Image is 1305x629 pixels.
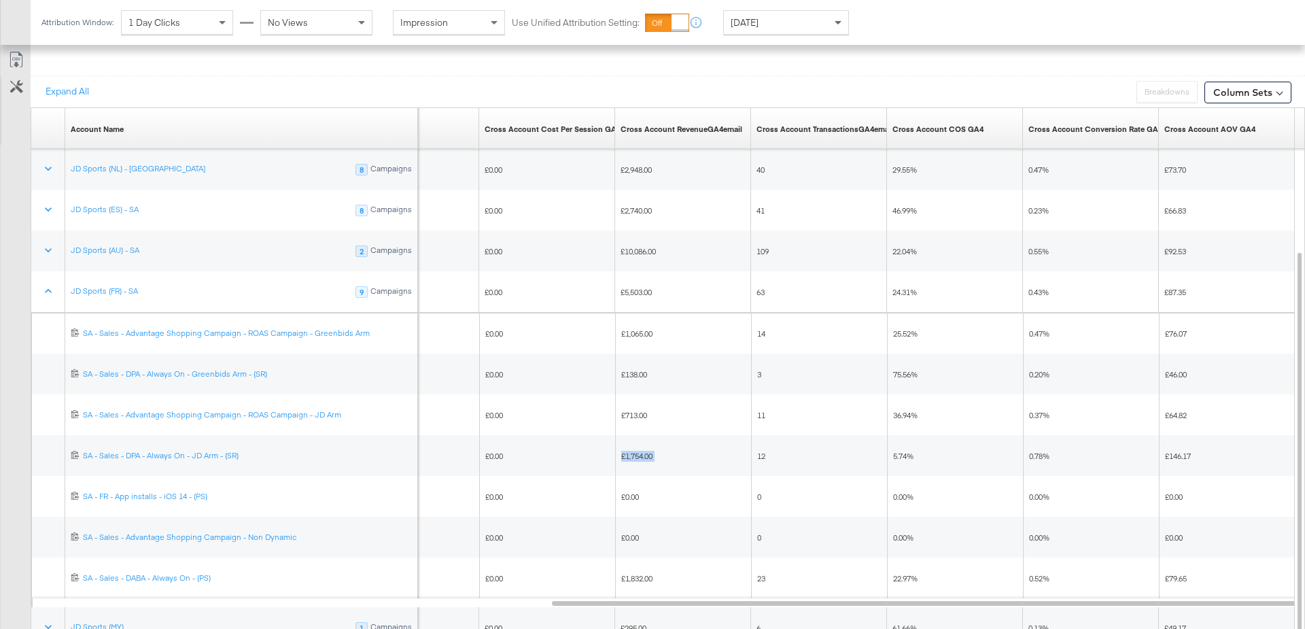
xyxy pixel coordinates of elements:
div: Campaigns [370,164,413,176]
span: £0.00 [485,165,502,175]
a: SA - Sales - Advantage Shopping Campaign - ROAS Campaign - Greenbids Arm [83,328,413,339]
span: £5,503.00 [621,287,652,297]
span: 0.00% [893,532,913,543]
span: 36.94% [893,410,918,420]
div: Campaigns [370,205,413,217]
span: 0.55% [1028,246,1049,256]
div: 2 [355,245,368,258]
a: SA - Sales - Advantage Shopping Campaign - ROAS Campaign - JD Arm [83,409,413,421]
span: [DATE] [731,16,759,29]
span: 0.43% [1028,287,1049,297]
div: Campaigns [370,245,413,258]
span: £0.00 [485,573,503,583]
span: £138.00 [621,369,647,379]
span: £1,065.00 [621,328,652,339]
span: 0.00% [1029,492,1049,502]
span: £1,832.00 [621,573,652,583]
a: SA - Sales - DPA - Always On - JD Arm - (SR) [83,450,413,462]
span: £0.00 [485,369,503,379]
span: £92.53 [1164,246,1186,256]
span: 1 Day Clicks [128,16,180,29]
span: 75.56% [893,369,918,379]
span: 0 [757,532,761,543]
span: 22.04% [892,246,917,256]
span: 23 [757,573,765,583]
span: 0.20% [1029,369,1049,379]
label: Use Unified Attribution Setting: [512,16,640,29]
span: Impression [400,16,448,29]
span: £0.00 [485,328,503,339]
a: SA - Sales - Advantage Shopping Campaign - Non Dynamic [83,532,413,543]
span: 41 [756,205,765,216]
div: Account Name [71,124,124,135]
span: 0.47% [1028,165,1049,175]
a: JD Sports (FR) - SA [71,286,138,296]
span: £0.00 [485,410,503,420]
span: £713.00 [621,410,647,420]
span: 109 [756,246,769,256]
div: 8 [355,164,368,176]
div: 9 [355,286,368,299]
span: £0.00 [1165,532,1183,543]
span: 3 [757,369,761,379]
a: SA - FR - App installs - iOS 14 - (PS) [83,491,413,503]
a: Cross Account Cost Per Session GA4 [485,124,621,135]
a: Your ad account name [71,124,124,135]
span: 0.78% [1029,451,1049,461]
span: 0 [757,492,761,502]
a: JD Sports (ES) - SA [71,204,139,215]
a: JD Sports (NL) - [GEOGRAPHIC_DATA] [71,163,205,174]
span: 40 [756,165,765,175]
span: £0.00 [485,205,502,216]
span: £79.65 [1165,573,1187,583]
span: 11 [757,410,765,420]
span: £1,754.00 [621,451,652,461]
span: 29.55% [892,165,917,175]
span: 12 [757,451,765,461]
a: JD Sports (AU) - SA [71,245,139,256]
span: 22.97% [893,573,918,583]
div: Cross Account RevenueGA4email [621,124,742,135]
span: £146.17 [1165,451,1191,461]
span: £0.00 [1165,492,1183,502]
span: 0.52% [1029,573,1049,583]
a: Cross Account Conversion rate GA4 [1028,124,1162,135]
span: £76.07 [1165,328,1187,339]
span: 46.99% [892,205,917,216]
span: £0.00 [485,532,503,543]
span: No Views [268,16,308,29]
div: Cross Account TransactionsGA4email [756,124,893,135]
span: 0.37% [1029,410,1049,420]
span: 0.47% [1029,328,1049,339]
span: £0.00 [621,492,639,502]
span: 5.74% [893,451,913,461]
div: Cross Account Conversion Rate GA4 [1028,124,1162,135]
span: £0.00 [485,287,502,297]
span: £10,086.00 [621,246,656,256]
span: £0.00 [621,532,639,543]
a: SA - Sales - DPA - Always On - Greenbids Arm - (SR) [83,369,413,380]
div: Attribution Window: [41,18,114,27]
button: Column Sets [1204,82,1291,103]
span: £0.00 [485,246,502,256]
a: Cross Account COS GA4 [892,124,984,135]
span: 63 [756,287,765,297]
a: Describe this metric [621,124,742,135]
span: 24.31% [892,287,917,297]
span: 25.52% [893,328,918,339]
span: £2,740.00 [621,205,652,216]
span: £66.83 [1164,205,1186,216]
a: Cross Account AOV GA4 [1164,124,1255,135]
span: 0.00% [893,492,913,502]
span: £0.00 [485,451,503,461]
a: SA - Sales - DABA - Always On - (PS) [83,573,413,584]
span: £0.00 [485,492,503,502]
span: 0.00% [1029,532,1049,543]
span: £73.70 [1164,165,1186,175]
button: Expand All [36,80,99,104]
div: Campaigns [370,286,413,299]
span: 14 [757,328,765,339]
